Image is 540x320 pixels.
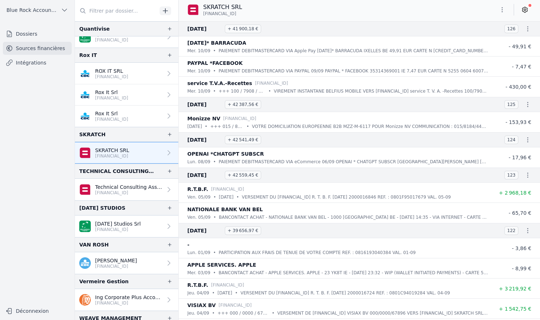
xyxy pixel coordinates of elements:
[213,194,216,201] div: •
[79,257,91,269] img: kbc.png
[75,4,157,17] input: Filtrer par dossier...
[79,68,91,79] img: CBC_CREGBEBB.png
[187,194,210,201] p: ven. 05/09
[3,305,72,317] button: Déconnexion
[213,214,216,221] div: •
[213,47,216,54] div: •
[213,249,216,256] div: •
[187,171,222,179] span: [DATE]
[205,123,207,130] div: •
[213,158,216,165] div: •
[512,266,531,271] span: - 8,99 €
[187,214,210,221] p: ven. 05/09
[187,135,222,144] span: [DATE]
[187,59,243,67] p: PAYPAL *FACEBOOK
[277,310,488,317] p: VERSEMENT DE [FINANCIAL_ID] VISIAX BV 000/0000/67896 VERS [FINANCIAL_ID] SKRATCH SRL REF. : 61864...
[505,119,531,125] span: - 153,93 €
[512,245,531,251] span: - 3,86 €
[95,95,128,101] p: [FINANCIAL_ID]
[242,194,451,201] p: VERSEMENT DU [FINANCIAL_ID] R. T. B. F. [DATE] 2000016846 REF. : 0801F95017679 VAL. 05-09
[212,310,215,317] div: •
[95,220,141,227] p: [DATE] Studios Srl
[268,88,271,95] div: •
[187,39,246,47] p: [DATE]* BARRACUDA
[187,79,252,88] p: service T.V.A.-Recettes
[187,100,222,109] span: [DATE]
[504,25,518,33] span: 126
[79,167,155,175] div: TECHNICAL CONSULTING ASSOCIATES
[95,153,129,159] p: [FINANCIAL_ID]
[512,64,531,70] span: - 7,47 €
[187,249,210,256] p: lun. 01/09
[75,63,178,84] a: ROX IT SRL [FINANCIAL_ID]
[187,301,216,310] p: VISIAX BV
[225,226,261,235] span: + 39 656,97 €
[79,110,91,122] img: CBC_CREGBEBB.png
[95,116,128,122] p: [FINANCIAL_ID]
[187,261,256,269] p: APPLE SERVICES. APPLE
[225,171,261,179] span: + 42 559,45 €
[499,190,531,196] span: + 2 968,18 €
[212,289,215,297] div: •
[255,80,288,87] p: [FINANCIAL_ID]
[225,135,261,144] span: + 42 541,49 €
[504,226,518,235] span: 122
[187,185,208,194] p: R.T.B.F.
[274,88,488,95] p: VIREMENT INSTANTANE BELFIUS MOBILE VERS [FINANCIAL_ID] service T. V. A. -Recettes 100/7908/09308 ...
[187,205,263,214] p: NATIONALE BANK VAN BEL
[187,25,222,33] span: [DATE]
[509,155,531,160] span: - 17,96 €
[241,289,450,297] p: VERSEMENT DU [FINANCIAL_ID] R. T. B. F. [DATE] 2000016724 REF. : 0801C94019284 VAL. 04-09
[95,257,137,264] p: [PERSON_NAME]
[95,74,128,80] p: [FINANCIAL_ID]
[79,204,125,212] div: [DATE] STUDIOS
[95,190,162,196] p: [FINANCIAL_ID]
[187,240,189,249] p: -
[79,277,129,286] div: Vermeire Gestion
[75,215,178,237] a: [DATE] Studios Srl [FINANCIAL_ID]
[79,31,91,43] img: BNP_BE_BUSINESS_GEBABEBB.png
[213,269,216,276] div: •
[219,249,416,256] p: PARTICIPATION AUX FRAIS DE TENUE DE VOTRE COMPTE REF. : 0816193040384 VAL. 01-09
[187,67,210,75] p: mer. 10/09
[187,226,222,235] span: [DATE]
[75,26,178,48] a: Quantivise Srl [FINANCIAL_ID]
[79,130,106,139] div: SKRATCH
[187,88,210,95] p: mer. 10/09
[219,214,488,221] p: BANCONTACT ACHAT - NATIONALE BANK VAN BEL - 1000 [GEOGRAPHIC_DATA] BE - [DATE] 14:35 - VIA INTERN...
[79,240,109,249] div: VAN ROSH
[79,184,91,195] img: belfius.png
[225,100,261,109] span: + 42 387,56 €
[75,179,178,200] a: Technical Consulting Assoc [FINANCIAL_ID]
[79,147,91,159] img: belfius.png
[95,147,129,154] p: SKRATCH SRL
[79,89,91,101] img: CBC_CREGBEBB.png
[509,44,531,49] span: - 49,91 €
[187,289,209,297] p: jeu. 04/09
[509,210,531,216] span: - 65,70 €
[213,67,216,75] div: •
[504,100,518,109] span: 125
[75,289,178,311] a: Ing Corporate Plus Account [FINANCIAL_ID]
[187,123,202,130] p: [DATE]
[210,123,244,130] p: +++ 015 / 8184 / 44849 +++
[6,6,58,14] span: Blue Rock Accounting
[219,302,252,309] p: [FINANCIAL_ID]
[187,4,199,15] img: belfius.png
[95,183,162,191] p: Technical Consulting Assoc
[223,115,256,122] p: [FINANCIAL_ID]
[499,306,531,312] span: + 1 542,75 €
[219,269,488,276] p: BANCONTACT ACHAT - APPLE SERVICES. APPLE - 23 YK8T IE - [DATE] 23:32 - WIP (WALLET INITIATED PAYM...
[3,56,72,69] a: Intégrations
[75,84,178,106] a: Rox It Srl [FINANCIAL_ID]
[272,310,275,317] div: •
[504,135,518,144] span: 124
[252,123,488,130] p: VOTRE DOMICILIATION EUROPEENNE B2B MZZ-M-6117 POUR Monizze NV COMMUNICATION : 015/8184/44849 REFE...
[225,25,261,33] span: + 41 900,18 €
[211,281,244,289] p: [FINANCIAL_ID]
[219,67,488,75] p: PAIEMENT DEBITMASTERCARD VIA PAYPAL 09/09 PAYPAL * FACEBOOK 35314369001 IE 7,47 EUR CARTE N 5255 ...
[236,194,239,201] div: •
[187,150,264,158] p: OPENAI *CHATGPT SUBSCR
[75,252,178,274] a: [PERSON_NAME] [FINANCIAL_ID]
[235,289,237,297] div: •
